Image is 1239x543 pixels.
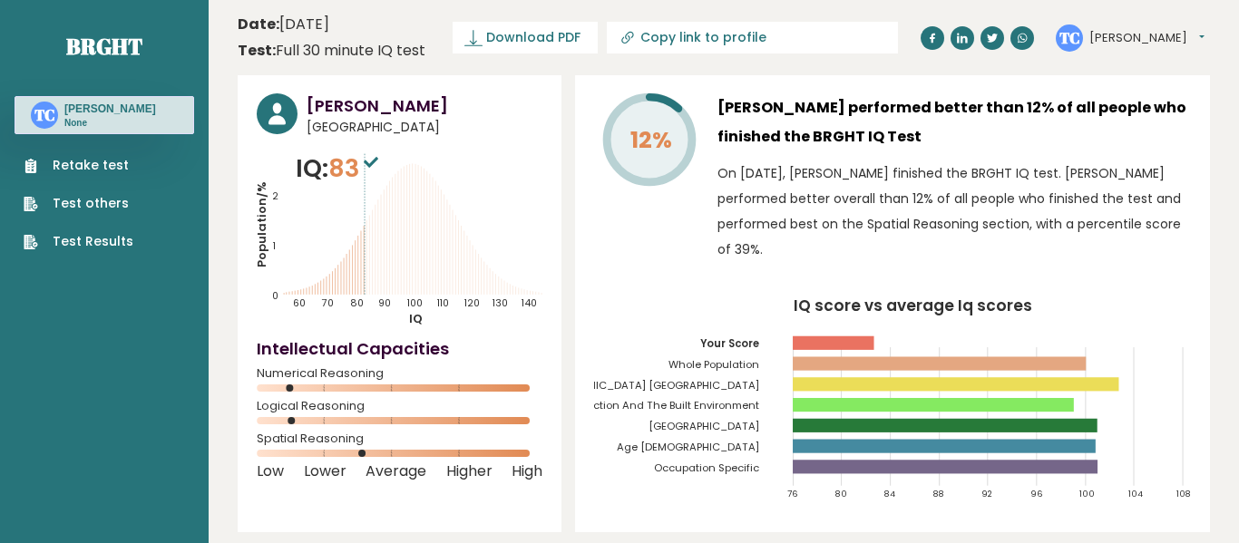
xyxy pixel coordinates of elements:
[304,468,346,475] span: Lower
[1080,488,1096,499] tspan: 100
[24,156,133,175] a: Retake test
[238,40,425,62] div: Full 30 minute IQ test
[1177,488,1192,499] tspan: 108
[293,296,306,310] tspan: 60
[64,102,156,116] h3: [PERSON_NAME]
[257,336,542,361] h4: Intellectual Capacities
[700,336,759,351] tspan: Your Score
[296,150,383,187] p: IQ:
[717,93,1191,151] h3: [PERSON_NAME] performed better than 12% of all people who finished the BRGHT IQ Test
[307,93,542,118] h3: [PERSON_NAME]
[436,296,449,310] tspan: 110
[34,104,55,125] text: TC
[238,40,276,61] b: Test:
[486,28,580,47] span: Download PDF
[982,488,993,499] tspan: 92
[257,468,284,475] span: Low
[366,468,426,475] span: Average
[66,32,142,61] a: Brght
[272,289,278,303] tspan: 0
[617,440,759,454] tspan: Age [DEMOGRAPHIC_DATA]
[512,468,542,475] span: High
[717,160,1191,262] p: On [DATE], [PERSON_NAME] finished the BRGHT IQ test. [PERSON_NAME] performed better overall than ...
[253,181,270,267] tspan: Population/%
[307,118,542,137] span: [GEOGRAPHIC_DATA]
[1089,29,1205,47] button: [PERSON_NAME]
[257,370,542,377] span: Numerical Reasoning
[321,296,334,310] tspan: 70
[1031,488,1044,499] tspan: 96
[933,488,944,499] tspan: 88
[64,117,156,130] p: None
[378,296,391,310] tspan: 90
[453,22,598,53] a: Download PDF
[795,295,1033,316] tspan: IQ score vs average Iq scores
[787,488,798,499] tspan: 76
[521,296,537,310] tspan: 140
[257,435,542,442] span: Spatial Reasoning
[836,488,848,499] tspan: 80
[654,461,759,475] tspan: Occupation Specific
[668,357,759,372] tspan: Whole Population
[1128,488,1143,499] tspan: 104
[630,124,672,156] tspan: 12%
[24,194,133,213] a: Test others
[238,14,279,34] b: Date:
[551,398,759,412] tspan: Construction And The Built Environment
[406,296,423,310] tspan: 100
[238,14,329,35] time: [DATE]
[350,296,364,310] tspan: 80
[272,239,276,253] tspan: 1
[492,296,508,310] tspan: 130
[410,310,424,327] tspan: IQ
[24,232,133,251] a: Test Results
[649,419,759,433] tspan: [GEOGRAPHIC_DATA]
[328,151,383,185] span: 83
[885,488,896,499] tspan: 84
[1059,26,1080,47] text: TC
[446,468,493,475] span: Higher
[463,296,480,310] tspan: 120
[257,402,542,410] span: Logical Reasoning
[535,378,759,393] tspan: [GEOGRAPHIC_DATA] [GEOGRAPHIC_DATA]
[272,190,278,204] tspan: 2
